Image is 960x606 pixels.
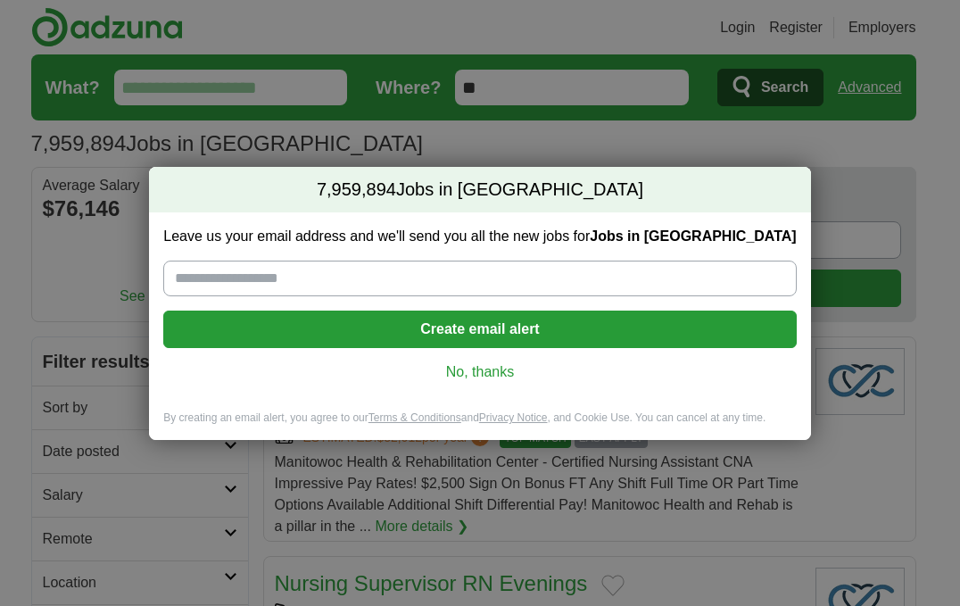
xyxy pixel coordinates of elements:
[163,311,796,348] button: Create email alert
[479,411,548,424] a: Privacy Notice
[178,362,782,382] a: No, thanks
[149,167,810,213] h2: Jobs in [GEOGRAPHIC_DATA]
[149,411,810,440] div: By creating an email alert, you agree to our and , and Cookie Use. You can cancel at any time.
[590,228,796,244] strong: Jobs in [GEOGRAPHIC_DATA]
[368,411,461,424] a: Terms & Conditions
[317,178,396,203] span: 7,959,894
[163,227,796,246] label: Leave us your email address and we'll send you all the new jobs for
